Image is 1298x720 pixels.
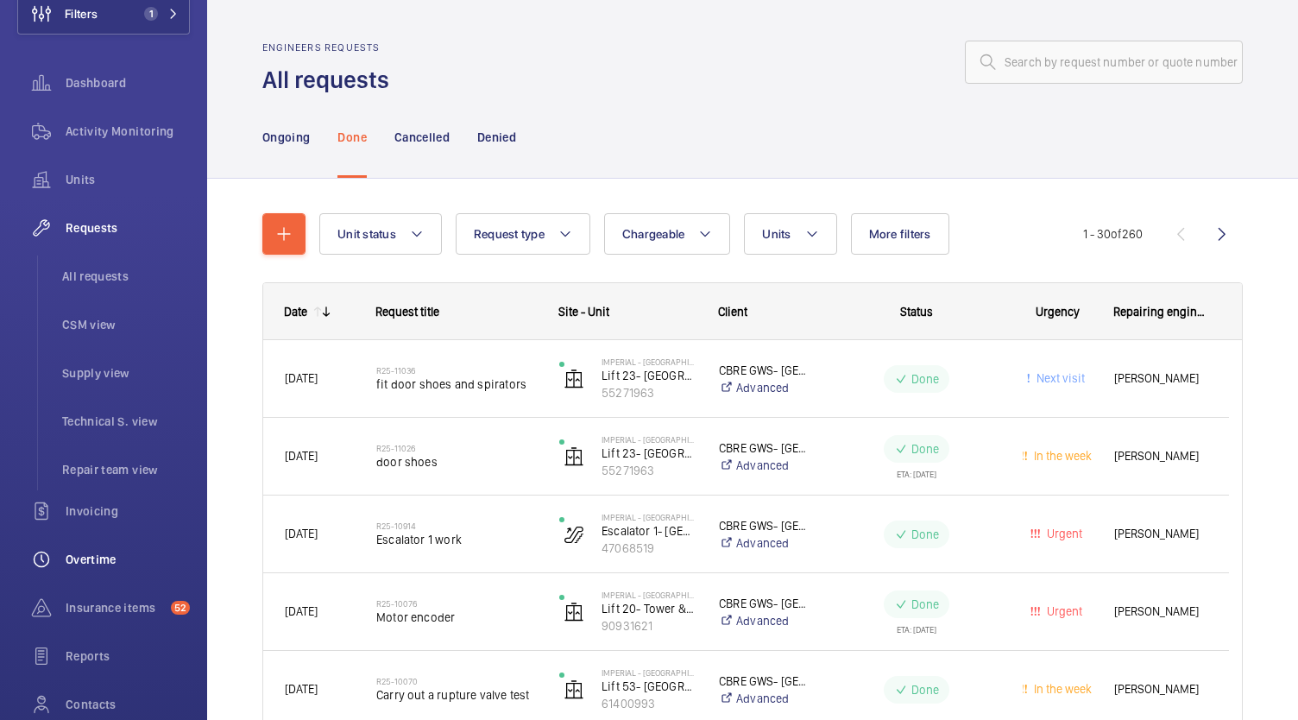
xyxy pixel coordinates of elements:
[284,305,307,319] div: Date
[1036,305,1080,319] span: Urgency
[1114,679,1207,699] span: [PERSON_NAME]
[564,446,584,467] img: elevator.svg
[900,305,933,319] span: Status
[66,551,190,568] span: Overtime
[376,609,537,626] span: Motor encoder
[602,462,696,479] p: 55271963
[171,601,190,615] span: 52
[262,129,310,146] p: Ongoing
[911,596,940,613] p: Done
[376,531,537,548] span: Escalator 1 work
[62,316,190,333] span: CSM view
[66,696,190,713] span: Contacts
[719,439,810,457] p: CBRE GWS- [GEOGRAPHIC_DATA] ([GEOGRAPHIC_DATA])
[911,526,940,543] p: Done
[1043,604,1082,618] span: Urgent
[262,41,400,54] h2: Engineers requests
[897,463,936,478] div: ETA: [DATE]
[376,443,537,453] h2: R25-11026
[376,676,537,686] h2: R25-10070
[285,371,318,385] span: [DATE]
[869,227,931,241] span: More filters
[602,678,696,695] p: Lift 53- [GEOGRAPHIC_DATA] (Passenger)
[394,129,450,146] p: Cancelled
[285,449,318,463] span: [DATE]
[602,667,696,678] p: Imperial - [GEOGRAPHIC_DATA]
[602,600,696,617] p: Lift 20- Tower & Laboratory Block (Passenger)
[1030,449,1092,463] span: In the week
[564,602,584,622] img: elevator.svg
[719,673,810,690] p: CBRE GWS- [GEOGRAPHIC_DATA] ([GEOGRAPHIC_DATA])
[1114,524,1207,544] span: [PERSON_NAME]
[319,213,442,255] button: Unit status
[897,618,936,634] div: ETA: [DATE]
[1083,228,1143,240] span: 1 - 30 260
[602,695,696,712] p: 61400993
[1113,305,1208,319] span: Repairing engineer
[376,598,537,609] h2: R25-10076
[66,647,190,665] span: Reports
[602,367,696,384] p: Lift 23- [GEOGRAPHIC_DATA] Block (Passenger)
[376,686,537,704] span: Carry out a rupture valve test
[337,129,366,146] p: Done
[911,370,940,388] p: Done
[262,64,400,96] h1: All requests
[62,268,190,285] span: All requests
[337,227,396,241] span: Unit status
[604,213,731,255] button: Chargeable
[719,612,810,629] a: Advanced
[376,376,537,393] span: fit door shoes and spirators
[285,604,318,618] span: [DATE]
[602,522,696,540] p: Escalator 1- [GEOGRAPHIC_DATA] ([GEOGRAPHIC_DATA])
[144,7,158,21] span: 1
[376,521,537,531] h2: R25-10914
[564,369,584,389] img: elevator.svg
[66,599,164,616] span: Insurance items
[376,365,537,376] h2: R25-11036
[564,524,584,545] img: escalator.svg
[564,679,584,700] img: elevator.svg
[744,213,836,255] button: Units
[66,171,190,188] span: Units
[719,534,810,552] a: Advanced
[1111,227,1122,241] span: of
[66,219,190,237] span: Requests
[66,123,190,140] span: Activity Monitoring
[965,41,1243,84] input: Search by request number or quote number
[719,690,810,707] a: Advanced
[62,413,190,430] span: Technical S. view
[62,364,190,382] span: Supply view
[1114,446,1207,466] span: [PERSON_NAME]
[719,379,810,396] a: Advanced
[285,527,318,540] span: [DATE]
[66,502,190,520] span: Invoicing
[1114,602,1207,622] span: [PERSON_NAME]
[851,213,949,255] button: More filters
[602,434,696,445] p: Imperial - [GEOGRAPHIC_DATA]
[477,129,516,146] p: Denied
[762,227,791,241] span: Units
[911,440,940,458] p: Done
[1030,682,1092,696] span: In the week
[456,213,590,255] button: Request type
[558,305,609,319] span: Site - Unit
[719,362,810,379] p: CBRE GWS- [GEOGRAPHIC_DATA] ([GEOGRAPHIC_DATA])
[602,540,696,557] p: 47068519
[602,512,696,522] p: Imperial - [GEOGRAPHIC_DATA]
[66,74,190,92] span: Dashboard
[602,445,696,462] p: Lift 23- [GEOGRAPHIC_DATA] Block (Passenger)
[602,357,696,367] p: Imperial - [GEOGRAPHIC_DATA]
[602,617,696,635] p: 90931621
[375,305,439,319] span: Request title
[719,457,810,474] a: Advanced
[602,384,696,401] p: 55271963
[718,305,747,319] span: Client
[622,227,685,241] span: Chargeable
[719,595,810,612] p: CBRE GWS- [GEOGRAPHIC_DATA] ([GEOGRAPHIC_DATA])
[1043,527,1082,540] span: Urgent
[474,227,545,241] span: Request type
[376,453,537,471] span: door shoes
[911,681,940,698] p: Done
[285,682,318,696] span: [DATE]
[719,517,810,534] p: CBRE GWS- [GEOGRAPHIC_DATA] ([GEOGRAPHIC_DATA])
